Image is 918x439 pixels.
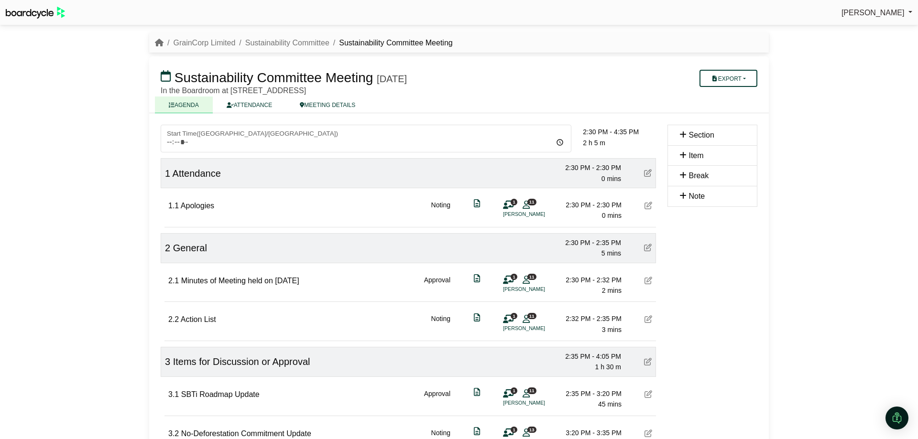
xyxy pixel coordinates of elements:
span: 5 mins [601,249,621,257]
a: [PERSON_NAME] [841,7,912,19]
span: 3 mins [602,326,622,333]
div: 2:30 PM - 2:35 PM [554,237,621,248]
div: Approval [424,275,450,296]
span: 1 [511,313,517,319]
span: 2 [165,243,170,253]
span: Minutes of Meeting held on [DATE] [181,277,299,285]
span: 1.1 [168,202,179,210]
span: 0 mins [602,212,622,219]
span: General [173,243,207,253]
div: Noting [431,313,450,335]
a: Sustainability Committee [245,39,329,47]
span: 2.1 [168,277,179,285]
div: 2:30 PM - 2:32 PM [555,275,622,285]
span: 1 [511,274,517,280]
span: 3.1 [168,390,179,398]
img: BoardcycleBlackGreen-aaafeed430059cb809a45853b8cf6d952af9d84e6e89e1f1685b34bfd5cb7d64.svg [6,7,65,19]
span: 2 h 5 m [583,139,605,147]
span: [PERSON_NAME] [841,9,905,17]
li: [PERSON_NAME] [503,399,575,407]
span: 11 [527,387,536,394]
span: In the Boardroom at [STREET_ADDRESS] [161,86,306,95]
span: 3 [165,356,170,367]
li: [PERSON_NAME] [503,285,575,293]
div: Noting [431,200,450,221]
div: Open Intercom Messenger [885,407,908,429]
span: 1 [165,168,170,179]
span: 1 [511,427,517,433]
div: 2:30 PM - 2:30 PM [554,162,621,173]
span: Section [688,131,714,139]
span: 1 [511,387,517,394]
div: Approval [424,388,450,410]
span: 1 h 30 m [595,363,621,371]
div: 2:32 PM - 2:35 PM [555,313,622,324]
span: Action List [181,315,216,323]
span: 11 [527,199,536,205]
a: MEETING DETAILS [286,96,369,113]
span: Sustainability Committee Meeting [175,70,373,85]
span: Note [688,192,705,200]
span: 13 [527,427,536,433]
div: [DATE] [377,73,407,85]
span: Item [688,151,703,160]
span: 11 [527,274,536,280]
span: Items for Discussion or Approval [173,356,310,367]
span: 11 [527,313,536,319]
span: 3.2 [168,429,179,438]
span: 2 mins [602,287,622,294]
span: Break [688,171,709,180]
span: 45 mins [598,400,622,408]
a: GrainCorp Limited [173,39,235,47]
li: Sustainability Committee Meeting [329,37,453,49]
div: 2:30 PM - 2:30 PM [555,200,622,210]
span: SBTi Roadmap Update [181,390,260,398]
span: Attendance [173,168,221,179]
nav: breadcrumb [155,37,453,49]
li: [PERSON_NAME] [503,324,575,332]
li: [PERSON_NAME] [503,210,575,218]
div: 3:20 PM - 3:35 PM [555,428,622,438]
button: Export [699,70,757,87]
a: AGENDA [155,96,213,113]
span: No-Deforestation Commitment Update [181,429,311,438]
span: 0 mins [601,175,621,182]
span: 1 [511,199,517,205]
a: ATTENDANCE [213,96,286,113]
span: Apologies [181,202,214,210]
div: 2:30 PM - 4:35 PM [583,127,656,137]
div: 2:35 PM - 3:20 PM [555,388,622,399]
span: 2.2 [168,315,179,323]
div: 2:35 PM - 4:05 PM [554,351,621,362]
